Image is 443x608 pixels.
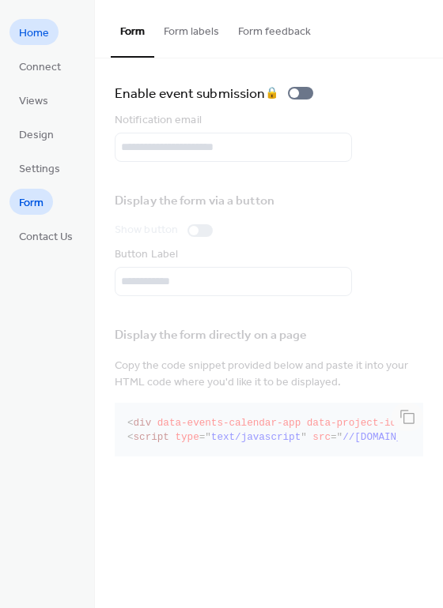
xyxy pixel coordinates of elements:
span: Views [19,93,48,110]
a: Views [9,87,58,113]
span: Design [19,127,54,144]
a: Settings [9,155,70,181]
a: Home [9,19,59,45]
span: Home [19,25,49,42]
span: Settings [19,161,60,178]
a: Design [9,121,63,147]
span: Connect [19,59,61,76]
span: Contact Us [19,229,73,246]
a: Contact Us [9,223,82,249]
a: Form [9,189,53,215]
span: Form [19,195,44,212]
a: Connect [9,53,70,79]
